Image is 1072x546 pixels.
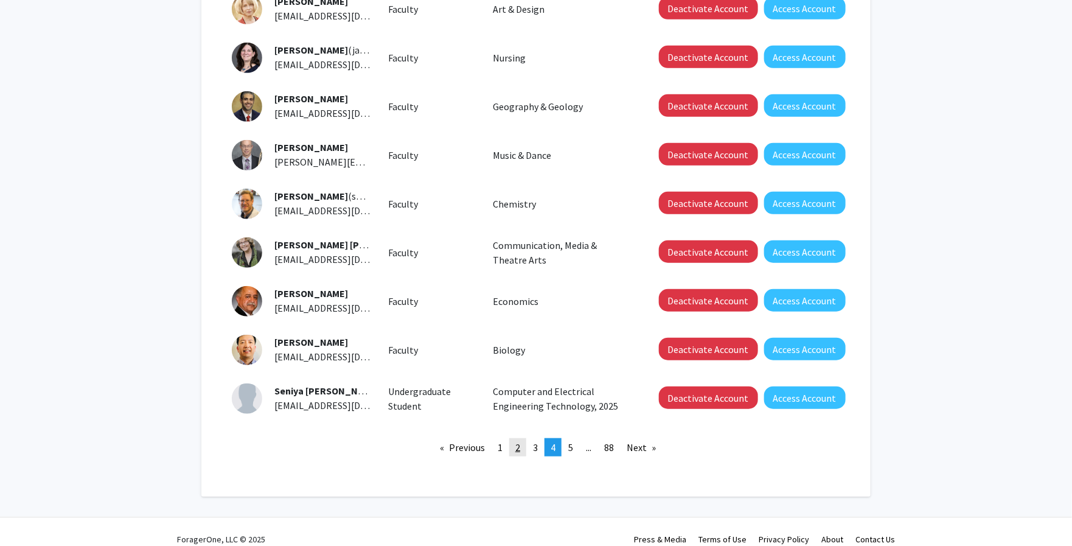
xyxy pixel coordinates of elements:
[434,438,491,457] a: Previous page
[274,399,423,411] span: [EMAIL_ADDRESS][DOMAIN_NAME]
[380,384,484,413] div: Undergraduate Student
[232,286,262,317] img: Profile Picture
[380,51,484,65] div: Faculty
[380,99,484,114] div: Faculty
[274,10,423,22] span: [EMAIL_ADDRESS][DOMAIN_NAME]
[764,240,846,263] button: Access Account
[659,387,758,409] button: Deactivate Account
[821,534,843,545] a: About
[274,385,413,397] span: (sbaig1)
[659,240,758,263] button: Deactivate Account
[274,190,348,202] span: [PERSON_NAME]
[274,190,392,202] span: (sbackues)
[274,205,423,217] span: [EMAIL_ADDRESS][DOMAIN_NAME]
[274,93,348,105] span: [PERSON_NAME]
[274,44,389,56] span: (javery10)
[380,245,484,260] div: Faculty
[274,239,423,251] span: [PERSON_NAME] [PERSON_NAME]
[659,94,758,117] button: Deactivate Account
[493,148,632,163] p: Music & Dance
[493,2,632,16] p: Art & Design
[764,94,846,117] button: Access Account
[274,302,423,314] span: [EMAIL_ADDRESS][DOMAIN_NAME]
[586,441,591,453] span: ...
[764,387,846,409] button: Access Account
[493,343,632,357] p: Biology
[604,441,614,453] span: 88
[515,441,520,453] span: 2
[232,438,840,457] ul: Pagination
[498,441,503,453] span: 1
[274,44,348,56] span: [PERSON_NAME]
[698,534,747,545] a: Terms of Use
[274,58,423,71] span: [EMAIL_ADDRESS][DOMAIN_NAME]
[232,335,262,365] img: Profile Picture
[232,237,262,268] img: Profile Picture
[493,51,632,65] p: Nursing
[764,338,846,360] button: Access Account
[274,156,640,168] span: [PERSON_NAME][EMAIL_ADDRESS][PERSON_NAME][PERSON_NAME][DOMAIN_NAME]
[274,107,423,119] span: [EMAIL_ADDRESS][DOMAIN_NAME]
[380,197,484,211] div: Faculty
[274,253,423,265] span: [EMAIL_ADDRESS][DOMAIN_NAME]
[232,189,262,219] img: Profile Picture
[493,99,632,114] p: Geography & Geology
[493,294,632,309] p: Economics
[659,46,758,68] button: Deactivate Account
[232,43,262,73] img: Profile Picture
[232,140,262,170] img: Profile Picture
[232,91,262,122] img: Profile Picture
[634,534,686,545] a: Press & Media
[764,289,846,312] button: Access Account
[659,338,758,360] button: Deactivate Account
[659,289,758,312] button: Deactivate Account
[380,148,484,163] div: Faculty
[568,441,573,453] span: 5
[533,441,538,453] span: 3
[380,294,484,309] div: Faculty
[9,491,52,537] iframe: Chat
[274,351,423,363] span: [EMAIL_ADDRESS][DOMAIN_NAME]
[764,46,846,68] button: Access Account
[764,192,846,214] button: Access Account
[232,383,262,414] img: Profile Picture
[855,534,895,545] a: Contact Us
[493,238,632,267] p: Communication, Media & Theatre Arts
[274,141,348,153] span: [PERSON_NAME]
[659,192,758,214] button: Deactivate Account
[493,384,632,413] p: Computer and Electrical Engineering Technology, 2025
[759,534,809,545] a: Privacy Policy
[621,438,662,457] a: Next page
[274,385,379,397] span: Seniya [PERSON_NAME]
[274,336,348,348] span: [PERSON_NAME]
[274,287,348,299] span: [PERSON_NAME]
[380,2,484,16] div: Faculty
[659,143,758,166] button: Deactivate Account
[493,197,632,211] p: Chemistry
[380,343,484,357] div: Faculty
[551,441,555,453] span: 4
[764,143,846,166] button: Access Account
